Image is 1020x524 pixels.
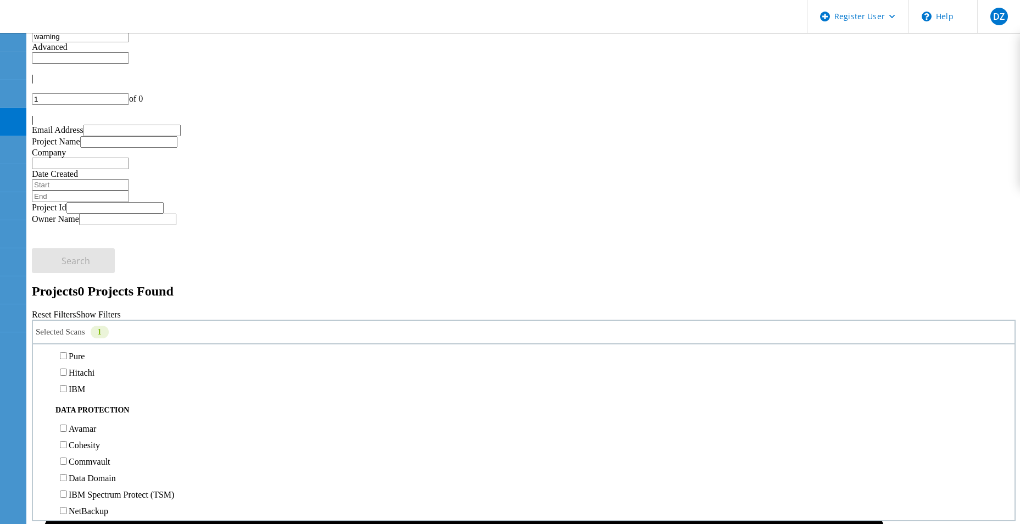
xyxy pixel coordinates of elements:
span: DZ [993,12,1005,21]
label: Project Id [32,203,66,212]
a: Show Filters [76,310,120,319]
label: IBM Spectrum Protect (TSM) [69,490,174,499]
label: Hitachi [69,368,94,377]
span: 0 Projects Found [78,284,174,298]
label: IBM [69,384,85,394]
div: Selected Scans [32,320,1016,344]
label: Commvault [69,457,110,466]
input: Search projects by name, owner, ID, company, etc [32,31,129,42]
input: End [32,191,129,202]
label: Date Created [32,169,78,179]
label: Pure [69,352,85,361]
span: of 0 [129,94,143,103]
span: Advanced [32,42,68,52]
input: Start [32,179,129,191]
a: Reset Filters [32,310,76,319]
b: Projects [32,284,78,298]
label: Data Domain [69,473,116,483]
label: 3PAR [69,335,90,344]
span: Search [62,255,90,267]
label: Avamar [69,424,96,433]
div: Data Protection [38,405,1009,416]
label: Company [32,148,66,157]
div: | [32,74,1016,83]
label: Email Address [32,125,83,135]
div: 1 [91,326,109,338]
label: Project Name [32,137,80,146]
svg: \n [922,12,932,21]
label: Cohesity [69,441,100,450]
a: Live Optics Dashboard [11,21,129,31]
button: Search [32,248,115,273]
div: | [32,115,1016,125]
label: NetBackup [69,506,108,516]
label: Owner Name [32,214,79,224]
